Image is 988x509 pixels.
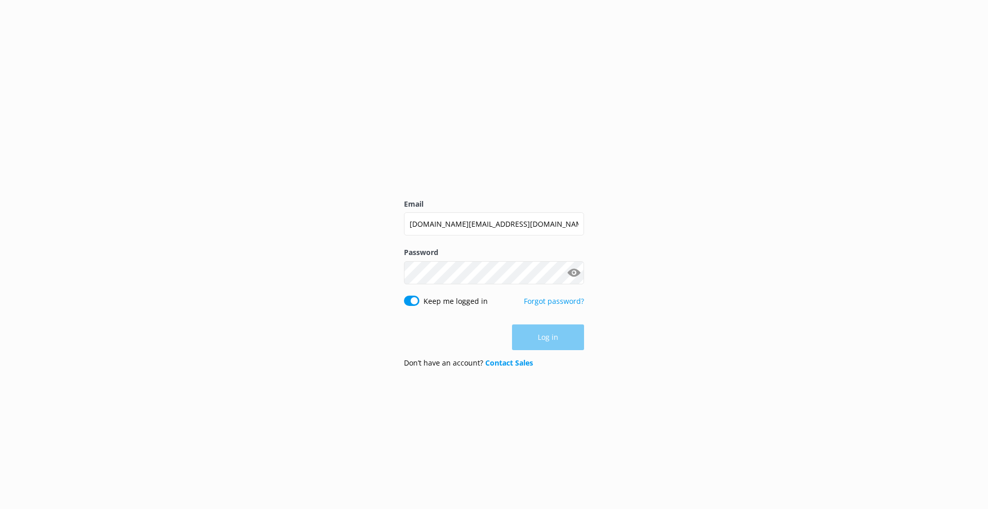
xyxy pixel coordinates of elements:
[524,296,584,306] a: Forgot password?
[485,358,533,368] a: Contact Sales
[404,198,584,210] label: Email
[404,247,584,258] label: Password
[424,296,488,307] label: Keep me logged in
[404,357,533,369] p: Don’t have an account?
[404,212,584,235] input: user@emailaddress.com
[563,262,584,283] button: Show password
